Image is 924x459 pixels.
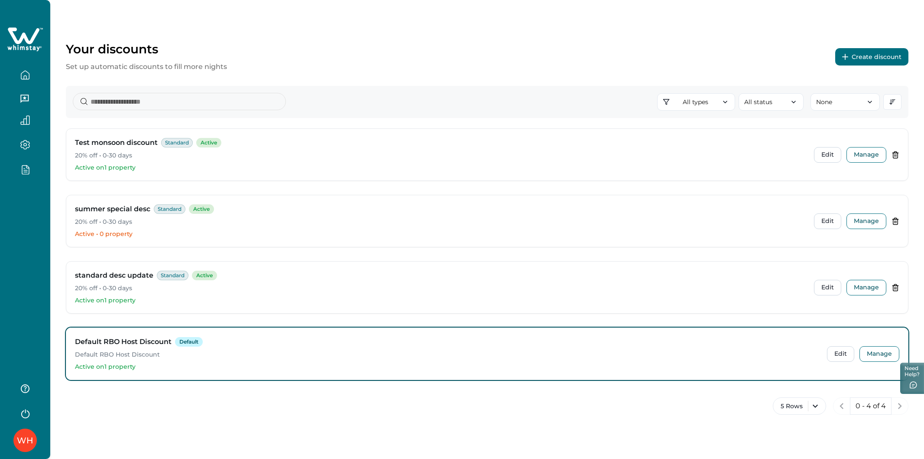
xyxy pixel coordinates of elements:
[17,430,33,451] div: Whimstay Host
[773,397,826,415] button: 5 Rows
[833,397,850,415] button: previous page
[75,218,807,226] p: 20% off • 0-30 days
[75,151,807,160] p: 20% off • 0-30 days
[846,280,886,295] button: Manage
[75,164,807,172] p: Active on 1 property
[189,204,214,214] span: Active
[75,296,807,305] p: Active on 1 property
[75,351,820,359] p: Default RBO Host Discount
[196,138,221,148] span: Active
[75,204,150,214] h3: summer special desc
[814,213,841,229] button: Edit
[175,337,203,347] span: Default
[891,397,908,415] button: next page
[814,280,841,295] button: Edit
[835,48,908,66] button: Create discount
[75,284,807,293] p: 20% off • 0-30 days
[157,271,188,280] span: Standard
[859,346,899,362] button: Manage
[66,42,227,56] p: Your discounts
[75,337,172,347] h3: Default RBO Host Discount
[192,271,217,280] span: Active
[850,397,892,415] button: 0 - 4 of 4
[856,402,886,410] p: 0 - 4 of 4
[827,346,854,362] button: Edit
[154,204,185,214] span: Standard
[75,138,158,148] h3: Test monsoon discount
[75,230,807,239] p: Active • 0 property
[75,270,153,281] h3: standard desc update
[846,213,886,229] button: Manage
[846,147,886,163] button: Manage
[66,62,227,72] p: Set up automatic discounts to fill more nights
[75,363,820,371] p: Active on 1 property
[161,138,193,148] span: Standard
[814,147,841,163] button: Edit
